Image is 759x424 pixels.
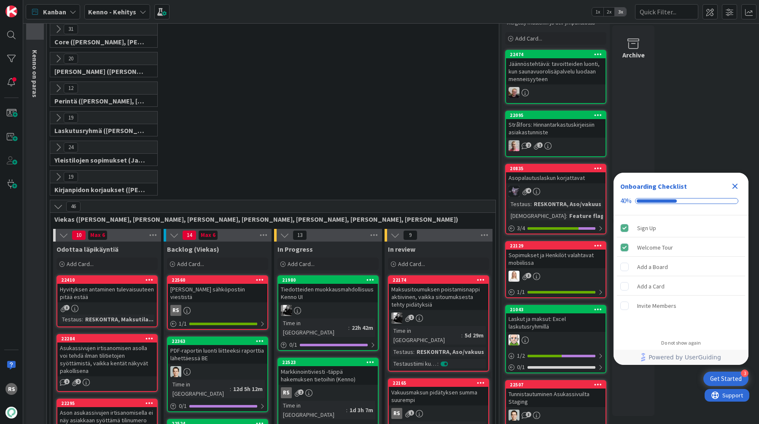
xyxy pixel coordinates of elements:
span: Add Card... [177,260,204,268]
span: : [346,405,347,415]
div: Time in [GEOGRAPHIC_DATA] [281,401,346,419]
div: KM [278,305,378,316]
img: AN [509,334,519,345]
span: 2 [298,389,304,395]
a: 22560[PERSON_NAME] sähköpostiin viestistäRS1/1 [167,275,268,330]
div: Checklist items [614,215,748,334]
span: Kanban [43,7,66,17]
div: LM [506,186,606,197]
div: 22284 [57,335,157,342]
div: Archive [622,50,645,60]
a: 22095Strålfors: Hinnantarkastuskirjeisiin asiakastunnisteHJ [505,111,606,157]
div: RS [170,305,181,316]
span: : [437,359,439,368]
b: Kenno - Kehitys [88,8,136,16]
div: Add a Card is incomplete. [617,277,745,296]
div: 0/1 [278,340,378,350]
span: In review [388,245,415,253]
div: 22363 [172,338,267,344]
span: Support [18,1,38,11]
div: 21980 [282,277,378,283]
span: 3x [615,8,626,16]
div: RESKONTRA, Maksutila... [83,315,156,324]
img: LM [509,186,519,197]
div: 22129Sopimukset ja Henkilöt valahtavat mobiilissa [506,242,606,268]
div: 20835Asopalautuslaskun korjattavat [506,165,606,183]
span: Halti (Sebastian, VilleH, Riikka, Antti, MikkoV, PetriH, PetriM) [54,67,147,76]
span: 13 [293,230,307,240]
div: 22295 [61,400,157,406]
div: RS [389,408,488,419]
span: 4 [526,188,531,193]
div: Time in [GEOGRAPHIC_DATA] [170,380,230,398]
img: SL [509,271,519,282]
span: 2x [603,8,615,16]
div: 20835 [506,165,606,172]
span: Add Card... [515,35,542,42]
div: 22165 [389,379,488,387]
span: 1 [537,142,543,148]
div: Testaus [391,347,413,356]
span: Add Card... [398,260,425,268]
div: Time in [GEOGRAPHIC_DATA] [281,318,348,337]
span: 3 [526,273,531,278]
div: Do not show again [661,340,701,346]
div: Laskut ja maksut: Excel laskutusryhmillä [506,313,606,332]
img: HJ [509,140,519,151]
div: Asopalautuslaskun korjattavat [506,172,606,183]
div: Max 6 [201,233,215,237]
a: 22129Sopimukset ja Henkilöt valahtavat mobiilissaSL1/1 [505,241,606,298]
span: 3 / 4 [517,224,525,233]
img: TT [509,410,519,421]
span: 31 [64,24,78,34]
div: 22363 [168,337,267,345]
img: TT [170,366,181,377]
div: AN [506,334,606,345]
div: 22523Markkinointiviesti -täppä hakemuksen tietoihin (Kenno) [278,359,378,385]
span: Add Card... [288,260,315,268]
div: Welcome Tour is complete. [617,238,745,257]
span: Backlog (Viekas) [167,245,219,253]
div: 1d 3h 7m [347,405,375,415]
div: 22523 [282,359,378,365]
span: 19 [64,172,78,182]
div: 22523 [278,359,378,366]
div: Testaus [509,199,530,209]
span: 10 [72,230,86,240]
div: 1/1 [168,318,267,329]
span: 0 / 1 [289,340,297,349]
div: 21980 [278,276,378,284]
span: 46 [66,201,81,212]
div: RS [281,387,292,398]
div: Sopimukset ja Henkilöt valahtavat mobiilissa [506,250,606,268]
img: KM [391,313,402,323]
div: KM [389,313,488,323]
div: Asukassivujen irtisanomisen asolla voi tehdä ilman tilitietojen syöttämistä, vaikka kentät näkyvä... [57,342,157,376]
div: [DEMOGRAPHIC_DATA] [509,211,566,220]
span: Powered by UserGuiding [649,352,721,362]
img: Visit kanbanzone.com [5,5,17,17]
div: 22560 [172,277,267,283]
div: Maksusitoumuksen poistamisnappi aktiivinen, vaikka sitoumuksesta tehty pidätyksiä [389,284,488,310]
div: Checklist progress: 40% [620,197,742,205]
span: 1 / 1 [517,288,525,296]
img: avatar [5,407,17,419]
div: 22129 [510,243,606,249]
span: : [566,211,567,220]
span: 1 [64,379,70,384]
a: 21043Laskut ja maksut: Excel laskutusryhmilläAN1/20/1 [505,305,606,373]
div: Testaustiimi kurkkaa [391,359,437,368]
div: Sign Up [637,223,656,233]
span: Perintä (Jaakko, PetriH, MikkoV, Pasi) [54,97,147,105]
span: In Progress [277,245,313,253]
span: Viekas (Samuli, Saara, Mika, Pirjo, Keijo, TommiHä, Rasmus) [54,215,485,223]
div: 21043Laskut ja maksut: Excel laskutusryhmillä [506,306,606,332]
div: 22284 [61,336,157,342]
img: JH [509,87,519,98]
div: 22560 [168,276,267,284]
div: Strålfors: Hinnantarkastuskirjeisiin asiakastunniste [506,119,606,138]
div: Add a Board [637,262,668,272]
div: Open Get Started checklist, remaining modules: 3 [703,372,748,386]
div: Sign Up is complete. [617,219,745,237]
div: SL [506,271,606,282]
